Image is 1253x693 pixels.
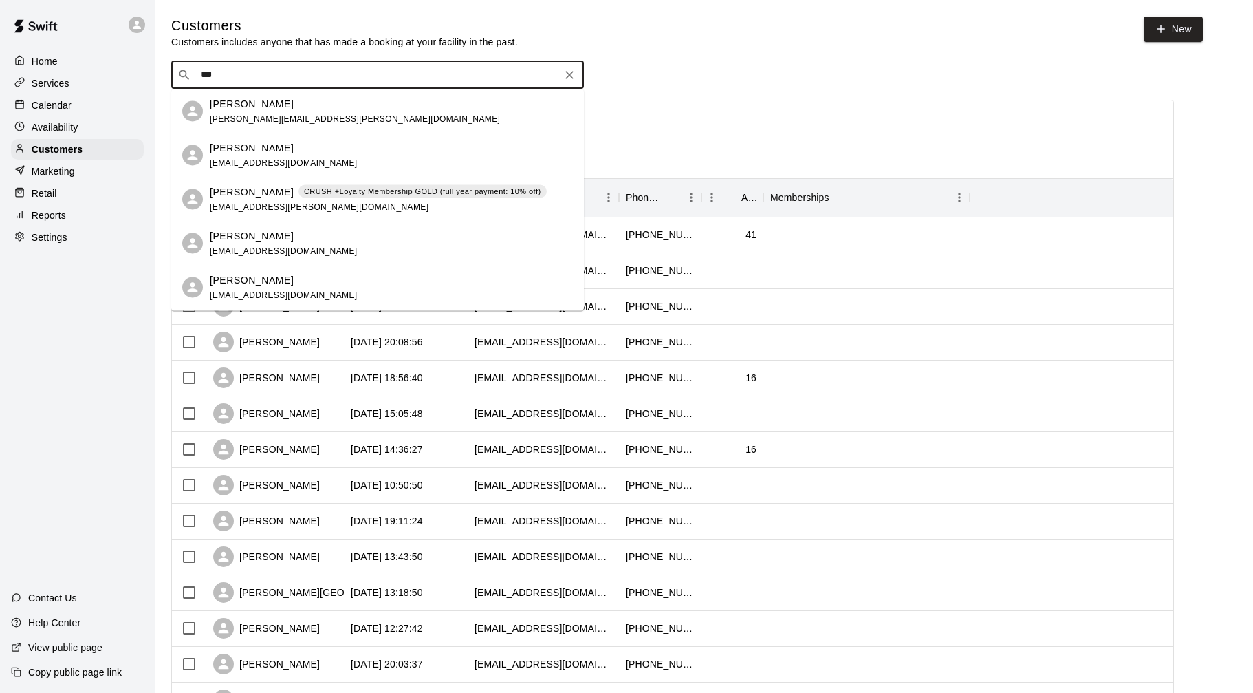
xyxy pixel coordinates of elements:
[213,654,320,674] div: [PERSON_NAME]
[32,98,72,112] p: Calendar
[182,233,203,254] div: Hosanna Brown
[351,657,423,671] div: 2025-07-10 20:03:37
[210,140,294,155] p: [PERSON_NAME]
[351,443,423,456] div: 2025-08-03 14:36:27
[468,178,619,217] div: Email
[182,101,203,122] div: Joseph DeRensis
[475,657,612,671] div: levmaurice@gmail.com
[210,290,358,299] span: [EMAIL_ADDRESS][DOMAIN_NAME]
[182,145,203,166] div: Joelle Brown
[662,188,681,207] button: Sort
[32,209,66,222] p: Reports
[475,407,612,420] div: saraslitt88@gmail.com
[745,443,756,456] div: 16
[626,264,695,277] div: +14017440052
[28,665,122,679] p: Copy public page link
[351,514,423,528] div: 2025-07-29 19:11:24
[619,178,701,217] div: Phone Number
[949,187,970,208] button: Menu
[475,621,612,635] div: laynemaaz@gmail.com
[32,231,67,244] p: Settings
[171,17,518,35] h5: Customers
[213,546,320,567] div: [PERSON_NAME]
[626,657,695,671] div: +14017417809
[475,514,612,528] div: jenniferecooney@gmail.com
[28,641,102,654] p: View public page
[11,51,144,72] a: Home
[475,371,612,385] div: ellie.bamford@yahoo.com
[210,246,358,255] span: [EMAIL_ADDRESS][DOMAIN_NAME]
[171,61,584,89] div: Search customers by name or email
[210,158,358,167] span: [EMAIL_ADDRESS][DOMAIN_NAME]
[28,616,80,630] p: Help Center
[745,371,756,385] div: 16
[182,277,203,298] div: Joey Gauthier
[213,332,320,352] div: [PERSON_NAME]
[28,591,77,605] p: Contact Us
[763,178,970,217] div: Memberships
[681,187,701,208] button: Menu
[11,161,144,182] a: Marketing
[210,114,500,123] span: [PERSON_NAME][EMAIL_ADDRESS][PERSON_NAME][DOMAIN_NAME]
[626,514,695,528] div: +15086889419
[626,178,662,217] div: Phone Number
[11,117,144,138] a: Availability
[475,478,612,492] div: pelchat4169@aol.com
[722,188,741,207] button: Sort
[626,407,695,420] div: +14012696957
[626,371,695,385] div: +14013047313
[701,187,722,208] button: Menu
[626,299,695,313] div: +14014478188
[32,142,83,156] p: Customers
[741,178,756,217] div: Age
[11,139,144,160] a: Customers
[701,178,763,217] div: Age
[475,550,612,564] div: whcrokeriv@gmail.com
[11,183,144,204] a: Retail
[626,228,695,242] div: +14019657940
[32,76,69,90] p: Services
[32,164,75,178] p: Marketing
[210,184,294,199] p: [PERSON_NAME]
[11,95,144,116] a: Calendar
[351,621,423,635] div: 2025-07-14 12:27:42
[626,335,695,349] div: +18607532391
[213,403,320,424] div: [PERSON_NAME]
[210,202,428,211] span: [EMAIL_ADDRESS][PERSON_NAME][DOMAIN_NAME]
[351,407,423,420] div: 2025-08-03 15:05:48
[213,582,422,603] div: [PERSON_NAME][GEOGRAPHIC_DATA]
[213,367,320,388] div: [PERSON_NAME]
[626,586,695,599] div: +14012262730
[626,550,695,564] div: +14013919679
[11,73,144,94] a: Services
[213,511,320,531] div: [PERSON_NAME]
[11,227,144,248] a: Settings
[210,228,294,243] p: [PERSON_NAME]
[560,65,579,85] button: Clear
[475,443,612,456] div: jagtox@gmail.com
[32,54,58,68] p: Home
[351,371,423,385] div: 2025-08-13 18:56:40
[351,478,423,492] div: 2025-07-30 10:50:50
[626,621,695,635] div: +14016237734
[32,120,78,134] p: Availability
[11,205,144,226] a: Reports
[475,335,612,349] div: suelannon@gmail.com
[32,186,57,200] p: Retail
[770,178,829,217] div: Memberships
[213,439,320,460] div: [PERSON_NAME]
[745,228,756,242] div: 41
[182,189,203,210] div: Joe Shaw
[171,35,518,49] p: Customers includes anyone that has made a booking at your facility in the past.
[351,586,423,599] div: 2025-07-16 13:18:50
[351,335,423,349] div: 2025-08-19 20:08:56
[210,96,294,111] p: [PERSON_NAME]
[829,188,849,207] button: Sort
